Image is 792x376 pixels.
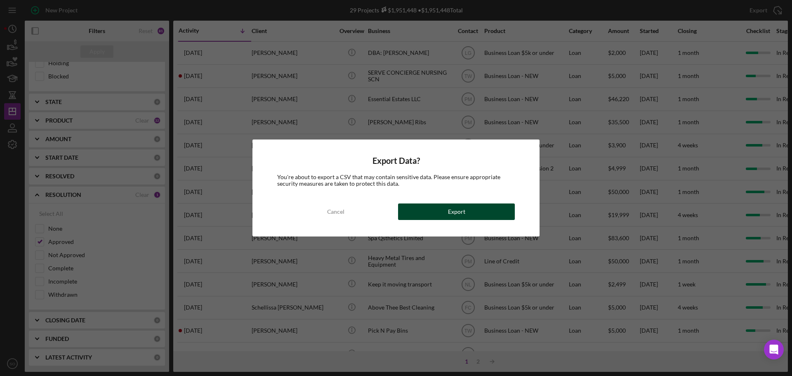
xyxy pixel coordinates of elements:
[764,340,784,359] div: Open Intercom Messenger
[277,156,515,166] h4: Export Data?
[327,203,344,220] div: Cancel
[448,203,465,220] div: Export
[398,203,515,220] button: Export
[277,203,394,220] button: Cancel
[277,174,515,187] div: You're about to export a CSV that may contain sensitive data. Please ensure appropriate security ...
